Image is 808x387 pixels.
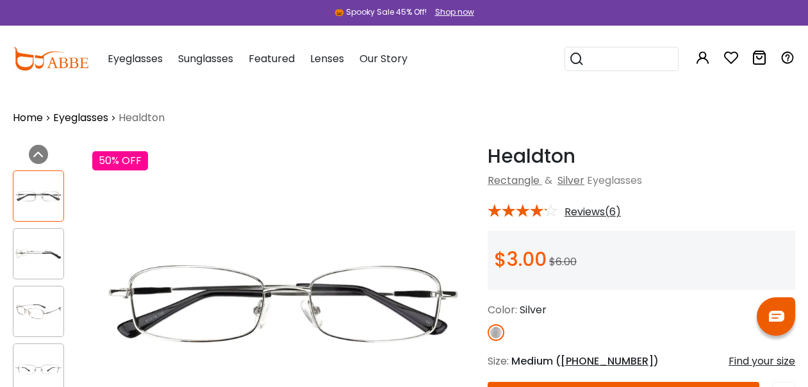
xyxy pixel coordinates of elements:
[92,151,148,170] div: 50% OFF
[435,6,474,18] div: Shop now
[542,173,555,188] span: &
[488,302,517,317] span: Color:
[511,354,659,368] span: Medium ( )
[334,6,427,18] div: 🎃 Spooky Sale 45% Off!
[494,245,547,273] span: $3.00
[729,354,795,369] div: Find your size
[565,206,621,218] span: Reviews(6)
[178,51,233,66] span: Sunglasses
[13,184,63,209] img: Healdton Silver Metal Eyeglasses , NosePads Frames from ABBE Glasses
[13,110,43,126] a: Home
[488,145,795,168] h1: Healdton
[429,6,474,17] a: Shop now
[549,254,577,269] span: $6.00
[557,173,584,188] a: Silver
[53,110,108,126] a: Eyeglasses
[108,51,163,66] span: Eyeglasses
[769,311,784,322] img: chat
[587,173,642,188] span: Eyeglasses
[488,354,509,368] span: Size:
[13,47,88,70] img: abbeglasses.com
[520,302,547,317] span: Silver
[359,51,408,66] span: Our Story
[488,173,540,188] a: Rectangle
[13,242,63,267] img: Healdton Silver Metal Eyeglasses , NosePads Frames from ABBE Glasses
[561,354,654,368] span: [PHONE_NUMBER]
[13,299,63,324] img: Healdton Silver Metal Eyeglasses , NosePads Frames from ABBE Glasses
[13,357,63,382] img: Healdton Silver Metal Eyeglasses , NosePads Frames from ABBE Glasses
[249,51,295,66] span: Featured
[119,110,165,126] span: Healdton
[310,51,344,66] span: Lenses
